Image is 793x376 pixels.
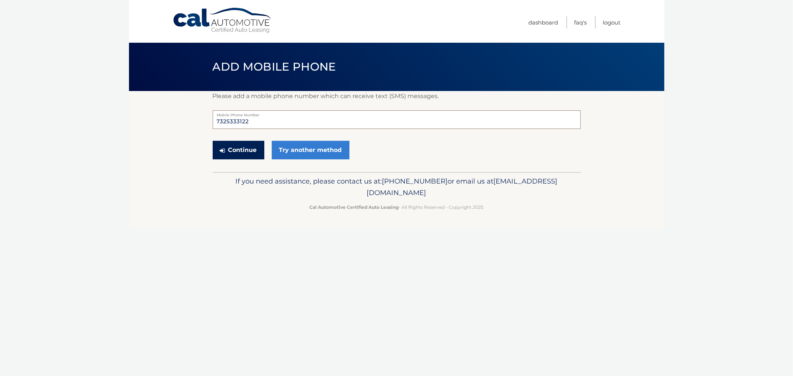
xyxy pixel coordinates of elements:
a: FAQ's [574,16,587,29]
a: Cal Automotive [173,7,273,34]
p: Please add a mobile phone number which can receive text (SMS) messages. [213,91,581,101]
label: Mobile Phone Number [213,110,581,116]
input: Mobile Phone Number [213,110,581,129]
strong: Cal Automotive Certified Auto Leasing [310,204,399,210]
span: Add Mobile Phone [213,60,336,74]
a: Dashboard [529,16,558,29]
p: - All Rights Reserved - Copyright 2025 [217,203,576,211]
span: [PHONE_NUMBER] [382,177,448,185]
p: If you need assistance, please contact us at: or email us at [217,175,576,199]
a: Logout [603,16,621,29]
a: Try another method [272,141,349,159]
button: Continue [213,141,264,159]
